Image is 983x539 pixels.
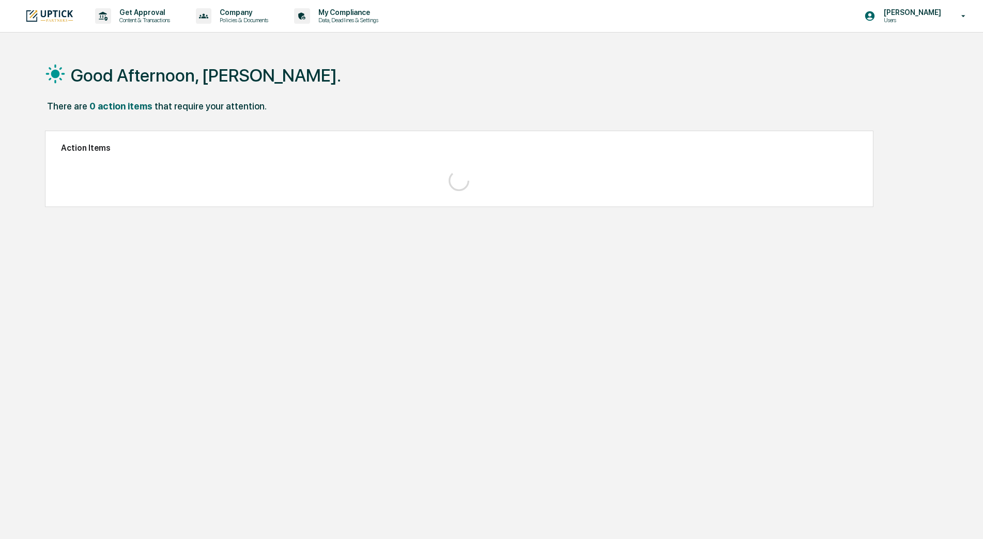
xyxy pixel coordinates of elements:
[310,8,383,17] p: My Compliance
[61,143,857,153] h2: Action Items
[155,101,267,112] div: that require your attention.
[25,9,74,23] img: logo
[47,101,87,112] div: There are
[111,17,175,24] p: Content & Transactions
[89,101,152,112] div: 0 action items
[310,17,383,24] p: Data, Deadlines & Settings
[71,65,341,86] h1: Good Afternoon, [PERSON_NAME].
[211,8,273,17] p: Company
[211,17,273,24] p: Policies & Documents
[876,8,946,17] p: [PERSON_NAME]
[876,17,946,24] p: Users
[111,8,175,17] p: Get Approval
